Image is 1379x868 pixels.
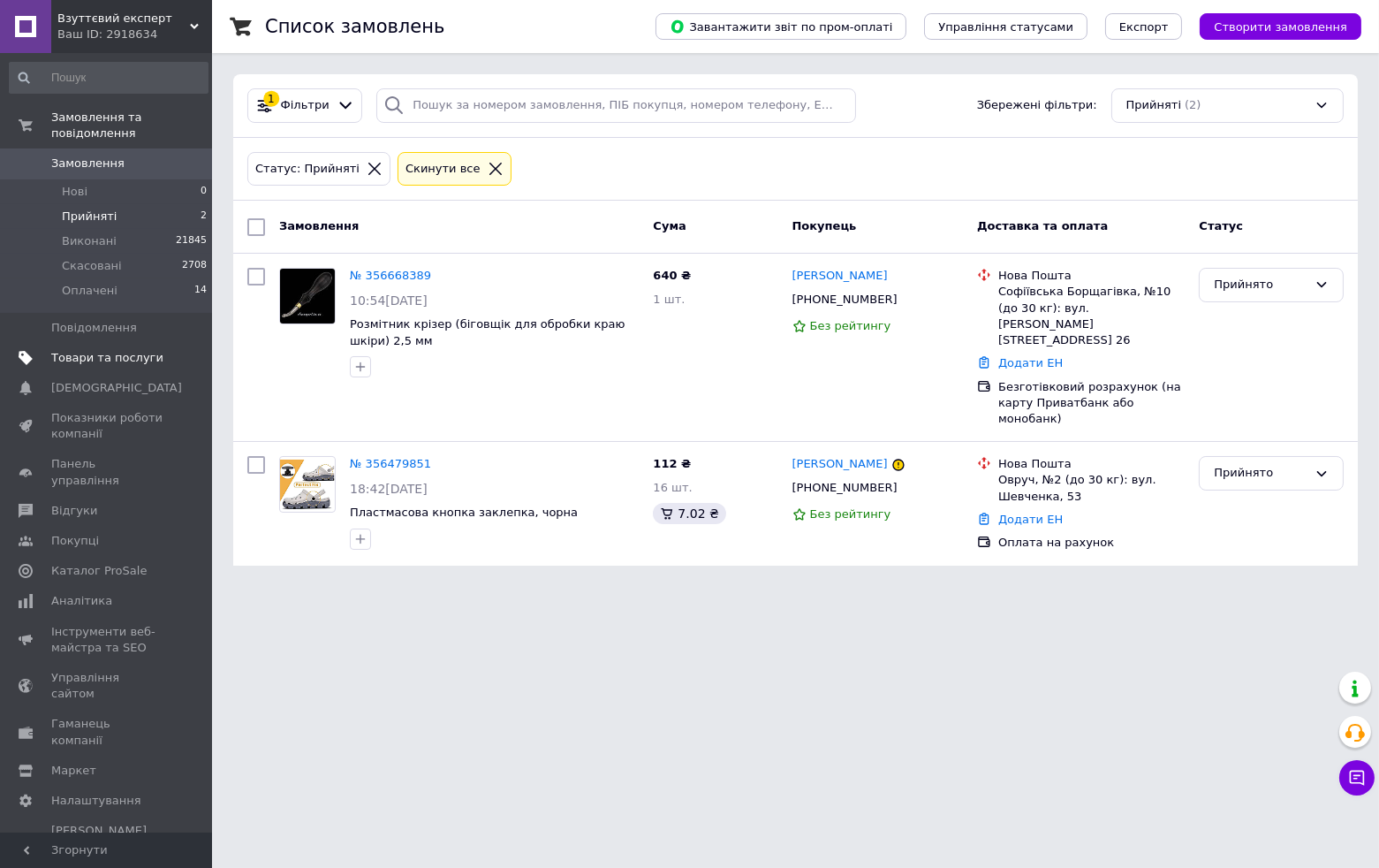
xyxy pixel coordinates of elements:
img: Фото товару [280,269,335,324]
span: Покупці [51,533,99,549]
span: Оплачені [62,283,117,299]
span: Взуттєвий експерт [57,11,190,27]
input: Пошук за номером замовлення, ПІБ покупця, номером телефону, Email, номером накладної [376,88,856,123]
a: [PERSON_NAME] [792,268,888,285]
a: Створити замовлення [1182,19,1361,33]
div: 7.02 ₴ [653,503,725,524]
span: 2708 [182,258,207,274]
span: 18:42[DATE] [350,482,428,496]
span: Інструменти веб-майстра та SEO [51,624,163,656]
span: [DEMOGRAPHIC_DATA] [51,380,182,396]
div: Оплата на рахунок [998,535,1185,551]
span: Прийняті [62,209,117,225]
span: Доставка та оплата [977,219,1108,232]
button: Створити замовлення [1200,13,1361,40]
a: Фото товару [279,268,336,324]
span: Гаманець компанії [51,716,163,748]
span: Маркет [51,763,96,779]
button: Завантажити звіт по пром-оплаті [655,13,906,40]
span: 640 ₴ [653,269,691,282]
a: [PERSON_NAME] [792,456,888,473]
h1: Список замовлень [265,16,444,37]
button: Експорт [1105,13,1183,40]
span: Завантажити звіт по пром-оплаті [670,19,892,34]
div: Софіївська Борщагівка, №10 (до 30 кг): вул. [PERSON_NAME][STREET_ADDRESS] 26 [998,284,1185,348]
div: [PHONE_NUMBER] [789,476,901,499]
a: Пластмасова кнопка заклепка, чорна [350,506,578,519]
span: Показники роботи компанії [51,410,163,442]
span: Виконані [62,233,117,249]
a: Фото товару [279,456,336,513]
img: Фото товару [280,460,335,509]
span: Налаштування [51,793,141,809]
span: Без рейтингу [810,507,891,521]
span: Замовлення та повідомлення [51,110,212,141]
span: 1 шт. [653,293,685,306]
input: Пошук [9,62,208,94]
button: Чат з покупцем [1339,760,1375,796]
span: Статус [1199,219,1243,232]
span: Прийняті [1126,97,1181,114]
span: Без рейтингу [810,319,891,332]
div: Овруч, №2 (до 30 кг): вул. Шевченка, 53 [998,472,1185,504]
div: 1 [263,91,279,107]
span: Управління сайтом [51,670,163,702]
span: 14 [194,283,207,299]
a: Додати ЕН [998,513,1063,526]
span: Створити замовлення [1214,20,1347,34]
span: 2 [201,209,207,225]
span: Покупець [792,219,857,232]
span: Повідомлення [51,320,137,336]
span: Товари та послуги [51,350,163,366]
span: Аналітика [51,593,112,609]
span: 21845 [176,233,207,249]
a: № 356668389 [350,269,431,282]
span: 10:54[DATE] [350,293,428,308]
div: Прийнято [1214,464,1307,483]
span: Фільтри [281,97,330,114]
span: Експорт [1119,20,1169,34]
span: 16 шт. [653,481,692,494]
div: Прийнято [1214,276,1307,294]
div: [PHONE_NUMBER] [789,288,901,311]
a: Розмітник крізер (біговщік для обробки краю шкіри) 2,5 мм [350,317,625,347]
button: Управління статусами [924,13,1087,40]
div: Cкинути все [402,160,484,179]
span: 112 ₴ [653,457,691,470]
div: Нова Пошта [998,456,1185,472]
div: Статус: Прийняті [252,160,363,179]
span: Відгуки [51,503,97,519]
div: Безготівковий розрахунок (на карту Приватбанк або монобанк) [998,379,1185,428]
span: (2) [1185,98,1201,111]
span: Cума [653,219,686,232]
div: Ваш ID: 2918634 [57,27,212,42]
span: Управління статусами [938,20,1073,34]
span: 0 [201,184,207,200]
span: Скасовані [62,258,122,274]
a: Додати ЕН [998,356,1063,369]
span: Панель управління [51,456,163,488]
span: Каталог ProSale [51,563,147,579]
span: Замовлення [51,156,125,171]
div: Нова Пошта [998,268,1185,284]
span: Збережені фільтри: [977,97,1097,114]
a: № 356479851 [350,457,431,470]
span: Замовлення [279,219,359,232]
span: Нові [62,184,87,200]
